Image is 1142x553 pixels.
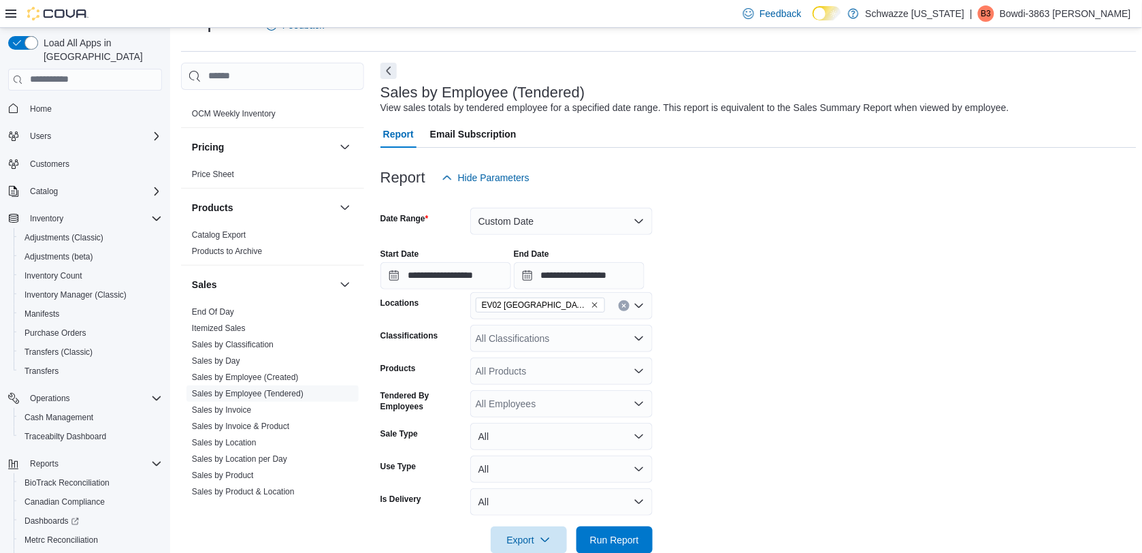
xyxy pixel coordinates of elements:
[3,99,167,118] button: Home
[25,390,76,407] button: Operations
[19,306,65,322] a: Manifests
[192,307,234,317] a: End Of Day
[25,210,69,227] button: Inventory
[978,5,994,22] div: Bowdi-3863 Thompson
[25,251,93,262] span: Adjustments (beta)
[192,306,234,317] span: End Of Day
[25,183,63,200] button: Catalog
[30,131,51,142] span: Users
[337,78,353,95] button: OCM
[14,531,167,550] button: Metrc Reconciliation
[634,300,645,311] button: Open list of options
[192,108,276,119] span: OCM Weekly Inventory
[19,475,115,491] a: BioTrack Reconciliation
[192,323,246,333] a: Itemized Sales
[192,438,257,447] a: Sales by Location
[590,533,639,547] span: Run Report
[380,249,419,259] label: Start Date
[30,104,52,114] span: Home
[25,100,162,117] span: Home
[619,300,630,311] button: Clear input
[19,494,110,510] a: Canadian Compliance
[19,409,99,426] a: Cash Management
[634,398,645,409] button: Open list of options
[3,389,167,408] button: Operations
[19,287,132,303] a: Inventory Manager (Classic)
[192,421,289,432] span: Sales by Invoice & Product
[192,169,234,180] span: Price Sheet
[430,121,517,148] span: Email Subscription
[470,423,653,450] button: All
[38,36,162,63] span: Load All Apps in [GEOGRAPHIC_DATA]
[380,262,511,289] input: Press the down key to open a popover containing a calendar.
[19,475,162,491] span: BioTrack Reconciliation
[19,325,162,341] span: Purchase Orders
[634,333,645,344] button: Open list of options
[3,127,167,146] button: Users
[192,454,287,464] a: Sales by Location per Day
[19,230,162,246] span: Adjustments (Classic)
[380,428,418,439] label: Sale Type
[14,492,167,511] button: Canadian Compliance
[192,487,295,496] a: Sales by Product & Location
[30,213,63,224] span: Inventory
[192,454,287,464] span: Sales by Location per Day
[25,289,127,300] span: Inventory Manager (Classic)
[380,363,416,374] label: Products
[14,408,167,427] button: Cash Management
[25,309,59,319] span: Manifests
[19,428,162,445] span: Traceabilty Dashboard
[25,456,64,472] button: Reports
[192,470,254,481] span: Sales by Product
[760,7,801,20] span: Feedback
[380,494,421,505] label: Is Delivery
[3,154,167,174] button: Customers
[14,285,167,304] button: Inventory Manager (Classic)
[19,230,109,246] a: Adjustments (Classic)
[192,388,304,399] span: Sales by Employee (Tendered)
[25,412,93,423] span: Cash Management
[1000,5,1131,22] p: Bowdi-3863 [PERSON_NAME]
[380,213,429,224] label: Date Range
[813,6,841,20] input: Dark Mode
[192,437,257,448] span: Sales by Location
[19,513,84,529] a: Dashboards
[19,513,162,529] span: Dashboards
[19,287,162,303] span: Inventory Manager (Classic)
[192,201,233,215] h3: Products
[192,201,334,215] button: Products
[383,121,414,148] span: Report
[192,230,246,240] a: Catalog Export
[192,389,304,398] a: Sales by Employee (Tendered)
[192,356,240,366] a: Sales by Day
[192,355,240,366] span: Sales by Day
[14,247,167,266] button: Adjustments (beta)
[192,405,251,415] a: Sales by Invoice
[337,139,353,155] button: Pricing
[380,298,419,309] label: Locations
[14,427,167,446] button: Traceabilty Dashboard
[14,473,167,492] button: BioTrack Reconciliation
[192,339,274,350] span: Sales by Classification
[19,268,162,284] span: Inventory Count
[14,228,167,247] button: Adjustments (Classic)
[380,101,1009,115] div: View sales totals by tendered employee for a specified date range. This report is equivalent to t...
[192,323,246,334] span: Itemized Sales
[192,422,289,431] a: Sales by Invoice & Product
[19,409,162,426] span: Cash Management
[337,200,353,216] button: Products
[30,393,70,404] span: Operations
[25,155,162,172] span: Customers
[970,5,973,22] p: |
[192,140,334,154] button: Pricing
[25,347,93,358] span: Transfers (Classic)
[25,183,162,200] span: Catalog
[192,372,299,383] span: Sales by Employee (Created)
[192,109,276,118] a: OCM Weekly Inventory
[25,328,86,338] span: Purchase Orders
[192,230,246,240] span: Catalog Export
[192,140,224,154] h3: Pricing
[25,128,56,144] button: Users
[634,366,645,377] button: Open list of options
[192,247,262,256] a: Products to Archive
